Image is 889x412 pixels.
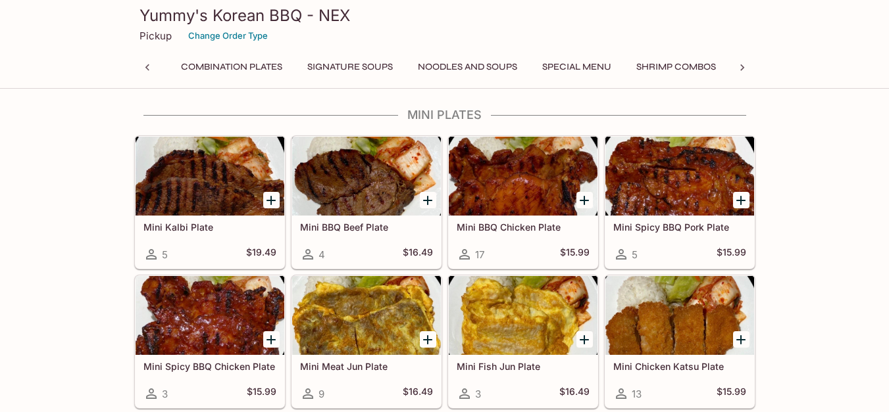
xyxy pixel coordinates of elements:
h5: Mini Spicy BBQ Chicken Plate [143,361,276,372]
button: Add Mini Kalbi Plate [263,192,280,208]
span: 4 [318,248,325,261]
h5: $15.99 [717,246,746,262]
div: Mini Spicy BBQ Chicken Plate [136,276,284,355]
button: Add Mini BBQ Chicken Plate [576,192,593,208]
h4: Mini Plates [134,108,755,122]
h5: Mini Chicken Katsu Plate [613,361,746,372]
button: Combination Plates [174,58,290,76]
button: Add Mini Spicy BBQ Chicken Plate [263,331,280,348]
div: Mini Chicken Katsu Plate [605,276,754,355]
button: Add Mini Chicken Katsu Plate [733,331,749,348]
a: Mini BBQ Chicken Plate17$15.99 [448,136,598,269]
div: Mini Kalbi Plate [136,137,284,216]
h5: $15.99 [560,246,590,262]
span: 13 [632,388,642,400]
a: Mini Meat Jun Plate9$16.49 [292,275,442,408]
button: Noodles and Soups [411,58,524,76]
div: Mini Fish Jun Plate [449,276,597,355]
a: Mini Spicy BBQ Chicken Plate3$15.99 [135,275,285,408]
h5: Mini Fish Jun Plate [457,361,590,372]
button: Add Mini Meat Jun Plate [420,331,436,348]
h5: Mini BBQ Chicken Plate [457,221,590,233]
a: Mini Spicy BBQ Pork Plate5$15.99 [605,136,755,269]
h5: Mini Meat Jun Plate [300,361,433,372]
button: Shrimp Combos [629,58,723,76]
h5: $16.49 [403,386,433,401]
span: 9 [318,388,324,400]
a: Mini Fish Jun Plate3$16.49 [448,275,598,408]
button: Add Mini Fish Jun Plate [576,331,593,348]
span: 5 [632,248,638,261]
h5: $15.99 [247,386,276,401]
div: Mini BBQ Beef Plate [292,137,441,216]
span: 3 [162,388,168,400]
a: Mini BBQ Beef Plate4$16.49 [292,136,442,269]
div: Mini BBQ Chicken Plate [449,137,597,216]
a: Mini Chicken Katsu Plate13$15.99 [605,275,755,408]
div: Mini Meat Jun Plate [292,276,441,355]
h3: Yummy's Korean BBQ - NEX [140,5,750,26]
p: Pickup [140,30,172,42]
button: Signature Soups [300,58,400,76]
button: Add Mini BBQ Beef Plate [420,192,436,208]
h5: $19.49 [246,246,276,262]
div: Mini Spicy BBQ Pork Plate [605,137,754,216]
h5: Mini Spicy BBQ Pork Plate [613,221,746,233]
button: Change Order Type [182,26,274,46]
button: Special Menu [535,58,619,76]
h5: $16.49 [559,386,590,401]
h5: Mini BBQ Beef Plate [300,221,433,233]
h5: $15.99 [717,386,746,401]
button: Add Mini Spicy BBQ Pork Plate [733,192,749,208]
h5: Mini Kalbi Plate [143,221,276,233]
span: 3 [475,388,481,400]
span: 17 [475,248,484,261]
a: Mini Kalbi Plate5$19.49 [135,136,285,269]
h5: $16.49 [403,246,433,262]
span: 5 [162,248,168,261]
